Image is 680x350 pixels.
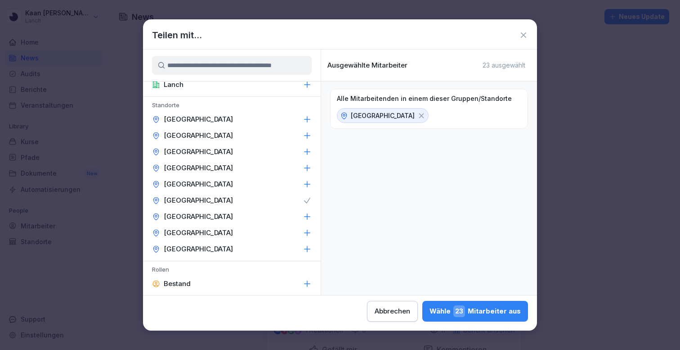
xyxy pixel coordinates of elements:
p: 23 ausgewählt [483,61,525,69]
p: Alle Mitarbeitenden in einem dieser Gruppen/Standorte [337,95,512,103]
p: [GEOGRAPHIC_DATA] [164,245,233,254]
p: [GEOGRAPHIC_DATA] [164,196,233,205]
button: Wähle23Mitarbeiter aus [422,301,528,322]
p: [GEOGRAPHIC_DATA] [164,228,233,237]
p: [GEOGRAPHIC_DATA] [164,147,233,156]
p: Rollen [143,266,321,276]
p: [GEOGRAPHIC_DATA] [164,164,233,173]
button: Abbrechen [367,301,418,322]
h1: Teilen mit... [152,28,202,42]
p: [GEOGRAPHIC_DATA] [351,111,415,120]
p: [GEOGRAPHIC_DATA] [164,115,233,124]
p: Ausgewählte Mitarbeiter [327,61,407,69]
p: [GEOGRAPHIC_DATA] [164,212,233,221]
div: Abbrechen [375,306,410,316]
div: Wähle Mitarbeiter aus [429,305,521,317]
p: Lanch [164,80,183,89]
p: Bestand [164,279,191,288]
p: [GEOGRAPHIC_DATA] [164,131,233,140]
p: Standorte [143,101,321,111]
span: 23 [453,305,465,317]
p: [GEOGRAPHIC_DATA] [164,180,233,189]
